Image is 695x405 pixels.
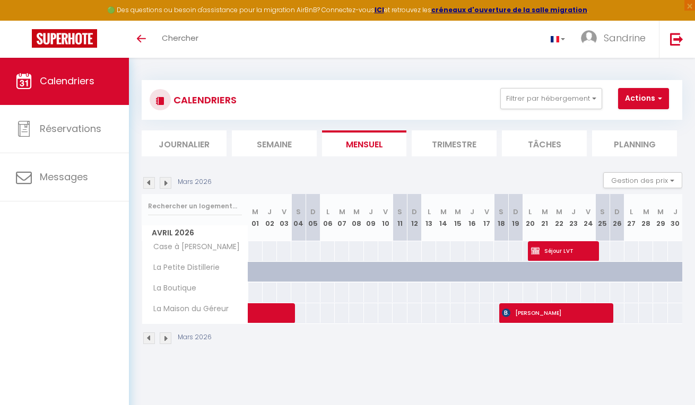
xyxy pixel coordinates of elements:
[248,194,263,241] th: 01
[397,207,402,217] abbr: S
[604,31,646,45] span: Sandrine
[556,207,562,217] abbr: M
[480,194,494,241] th: 17
[412,130,497,156] li: Trimestre
[670,32,683,46] img: logout
[8,4,40,36] button: Ouvrir le widget de chat LiveChat
[142,130,227,156] li: Journalier
[144,262,222,274] span: La Petite Distillerie
[369,207,373,217] abbr: J
[603,172,682,188] button: Gestion des prix
[600,207,605,217] abbr: S
[310,207,316,217] abbr: D
[178,177,212,187] p: Mars 2026
[610,194,624,241] th: 26
[552,194,566,241] th: 22
[154,21,206,58] a: Chercher
[513,207,518,217] abbr: D
[630,207,633,217] abbr: L
[277,194,291,241] th: 03
[383,207,388,217] abbr: V
[494,194,508,241] th: 18
[465,194,480,241] th: 16
[650,357,687,397] iframe: Chat
[484,207,489,217] abbr: V
[40,74,94,87] span: Calendriers
[320,194,335,241] th: 06
[470,207,474,217] abbr: J
[450,194,465,241] th: 15
[528,207,532,217] abbr: L
[349,194,363,241] th: 08
[436,194,450,241] th: 14
[178,332,212,342] p: Mars 2026
[639,194,653,241] th: 28
[567,194,581,241] th: 23
[144,303,231,315] span: La Maison du Géreur
[306,194,320,241] th: 05
[393,194,407,241] th: 11
[523,194,537,241] th: 20
[592,130,677,156] li: Planning
[581,30,597,46] img: ...
[263,194,277,241] th: 02
[624,194,639,241] th: 27
[232,130,317,156] li: Semaine
[643,207,649,217] abbr: M
[375,5,384,14] a: ICI
[531,241,593,261] span: Séjour LVT
[40,170,88,183] span: Messages
[171,88,237,112] h3: CALENDRIERS
[335,194,349,241] th: 07
[40,122,101,135] span: Réservations
[653,194,667,241] th: 29
[509,194,523,241] th: 19
[252,207,258,217] abbr: M
[422,194,436,241] th: 13
[586,207,590,217] abbr: V
[428,207,431,217] abbr: L
[144,241,242,253] span: Case à [PERSON_NAME]
[148,197,242,216] input: Rechercher un logement...
[614,207,620,217] abbr: D
[673,207,677,217] abbr: J
[595,194,610,241] th: 25
[339,207,345,217] abbr: M
[282,207,286,217] abbr: V
[581,194,595,241] th: 24
[440,207,447,217] abbr: M
[144,283,199,294] span: La Boutique
[571,207,576,217] abbr: J
[668,194,682,241] th: 30
[502,303,607,323] span: [PERSON_NAME]
[542,207,548,217] abbr: M
[267,207,272,217] abbr: J
[407,194,422,241] th: 12
[364,194,378,241] th: 09
[378,194,393,241] th: 10
[455,207,461,217] abbr: M
[618,88,669,109] button: Actions
[32,29,97,48] img: Super Booking
[326,207,329,217] abbr: L
[537,194,552,241] th: 21
[500,88,602,109] button: Filtrer par hébergement
[412,207,417,217] abbr: D
[431,5,587,14] a: créneaux d'ouverture de la salle migration
[657,207,664,217] abbr: M
[502,130,587,156] li: Tâches
[296,207,301,217] abbr: S
[322,130,407,156] li: Mensuel
[162,32,198,43] span: Chercher
[573,21,659,58] a: ... Sandrine
[353,207,360,217] abbr: M
[291,194,306,241] th: 04
[142,225,248,241] span: Avril 2026
[499,207,503,217] abbr: S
